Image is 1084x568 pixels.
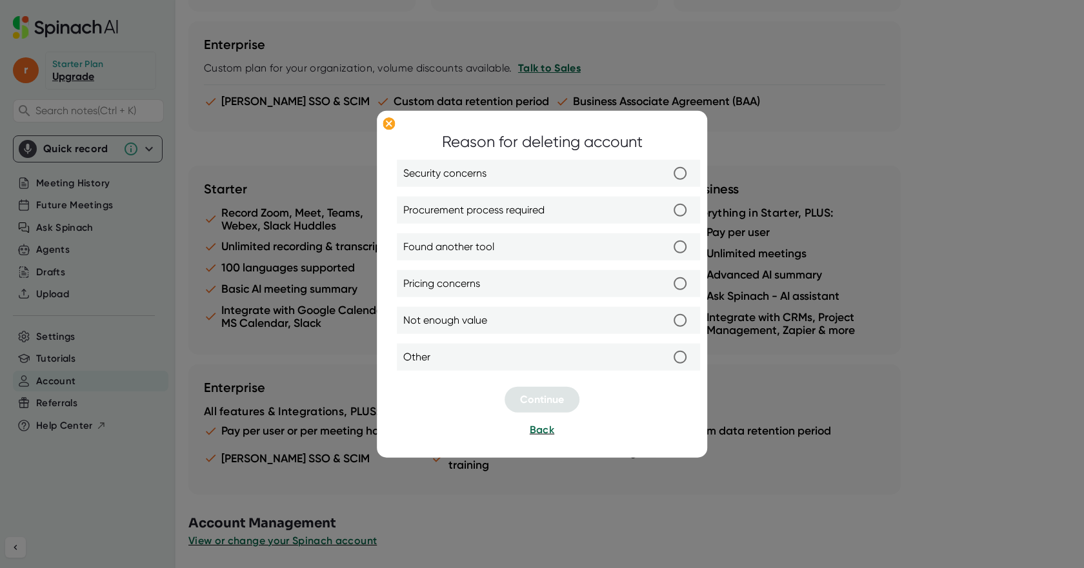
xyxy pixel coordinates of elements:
span: Other [403,349,430,365]
span: Continue [520,393,564,406]
span: Found another tool [403,239,494,255]
span: Security concerns [403,166,487,181]
span: Back [530,424,554,436]
button: Back [530,422,554,438]
span: Pricing concerns [403,276,480,291]
button: Continue [505,387,579,413]
span: Procurement process required [403,202,545,218]
span: Not enough value [403,313,487,328]
div: Reason for deleting account [442,130,643,153]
